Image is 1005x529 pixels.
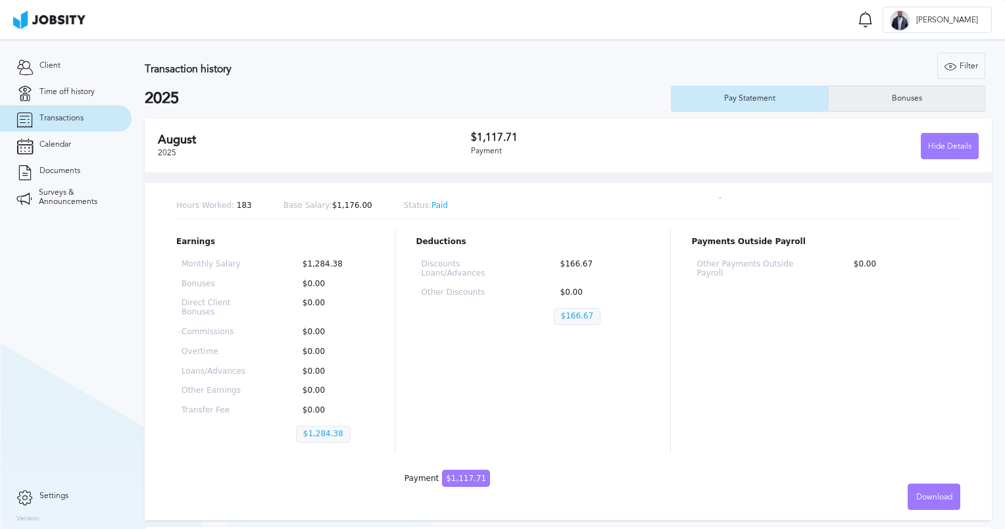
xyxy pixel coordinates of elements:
[182,260,254,269] p: Monthly Salary
[296,426,351,443] p: $1,284.38
[554,260,644,278] p: $166.67
[39,88,95,97] span: Time off history
[176,201,252,211] p: 183
[296,386,368,395] p: $0.00
[182,328,254,337] p: Commissions
[182,347,254,357] p: Overtime
[921,134,978,160] div: Hide Details
[182,406,254,415] p: Transfer Fee
[39,491,68,501] span: Settings
[39,114,84,123] span: Transactions
[296,328,368,337] p: $0.00
[296,367,368,376] p: $0.00
[885,94,929,103] div: Bonuses
[283,201,372,211] p: $1,176.00
[910,16,985,25] span: [PERSON_NAME]
[921,133,979,159] button: Hide Details
[39,166,80,176] span: Documents
[39,140,71,149] span: Calendar
[937,53,985,79] button: Filter
[182,386,254,395] p: Other Earnings
[471,132,725,143] h3: $1,117.71
[39,188,115,207] span: Surveys & Announcements
[296,347,368,357] p: $0.00
[554,308,601,325] p: $166.67
[404,474,490,484] div: Payment
[182,280,254,289] p: Bonuses
[158,133,471,147] h2: August
[296,280,368,289] p: $0.00
[145,89,671,108] h2: 2025
[828,86,985,112] button: Bonuses
[145,63,604,75] h3: Transaction history
[908,484,960,510] button: Download
[718,94,782,103] div: Pay Statement
[938,53,985,80] div: Filter
[283,201,332,210] span: Base Salary:
[422,288,512,297] p: Other Discounts
[404,201,448,211] p: Paid
[296,299,368,317] p: $0.00
[13,11,86,29] img: ab4bad089aa723f57921c736e9817d99.png
[39,61,61,70] span: Client
[404,201,431,210] span: Status:
[182,299,254,317] p: Direct Client Bonuses
[416,238,649,247] p: Deductions
[890,11,910,30] div: A
[16,515,41,523] label: Version:
[296,406,368,415] p: $0.00
[554,288,644,297] p: $0.00
[471,147,725,156] div: Payment
[158,148,176,157] span: 2025
[847,260,955,278] p: $0.00
[916,493,952,502] span: Download
[442,470,490,487] span: $1,117.71
[296,260,368,269] p: $1,284.38
[182,367,254,376] p: Loans/Advances
[883,7,992,33] button: A[PERSON_NAME]
[422,260,512,278] p: Discounts Loans/Advances
[697,260,805,278] p: Other Payments Outside Payroll
[692,238,961,247] p: Payments Outside Payroll
[176,201,234,210] span: Hours Worked:
[176,238,374,247] p: Earnings
[671,86,828,112] button: Pay Statement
